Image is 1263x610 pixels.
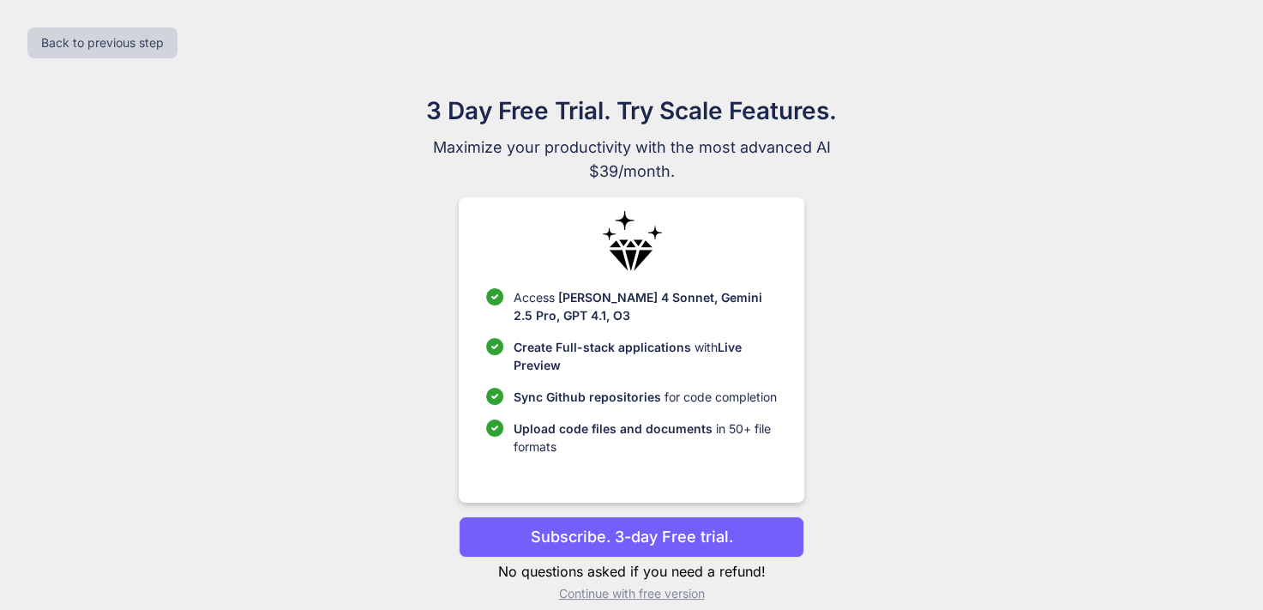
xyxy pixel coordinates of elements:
h1: 3 Day Free Trial. Try Scale Features. [344,93,920,129]
p: Access [514,288,777,324]
p: with [514,338,777,374]
img: checklist [486,420,503,437]
p: in 50+ file formats [514,420,777,456]
button: Subscribe. 3-day Free trial. [459,516,804,558]
span: Maximize your productivity with the most advanced AI [344,136,920,160]
span: Sync Github repositories [514,390,661,404]
img: checklist [486,388,503,405]
p: Continue with free version [459,585,804,602]
span: Create Full-stack applications [514,340,695,354]
img: checklist [486,338,503,355]
span: Upload code files and documents [514,421,713,436]
span: $39/month. [344,160,920,184]
img: checklist [486,288,503,305]
p: Subscribe. 3-day Free trial. [531,525,733,548]
button: Back to previous step [27,27,177,58]
p: No questions asked if you need a refund! [459,561,804,582]
span: [PERSON_NAME] 4 Sonnet, Gemini 2.5 Pro, GPT 4.1, O3 [514,290,762,323]
p: for code completion [514,388,777,406]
